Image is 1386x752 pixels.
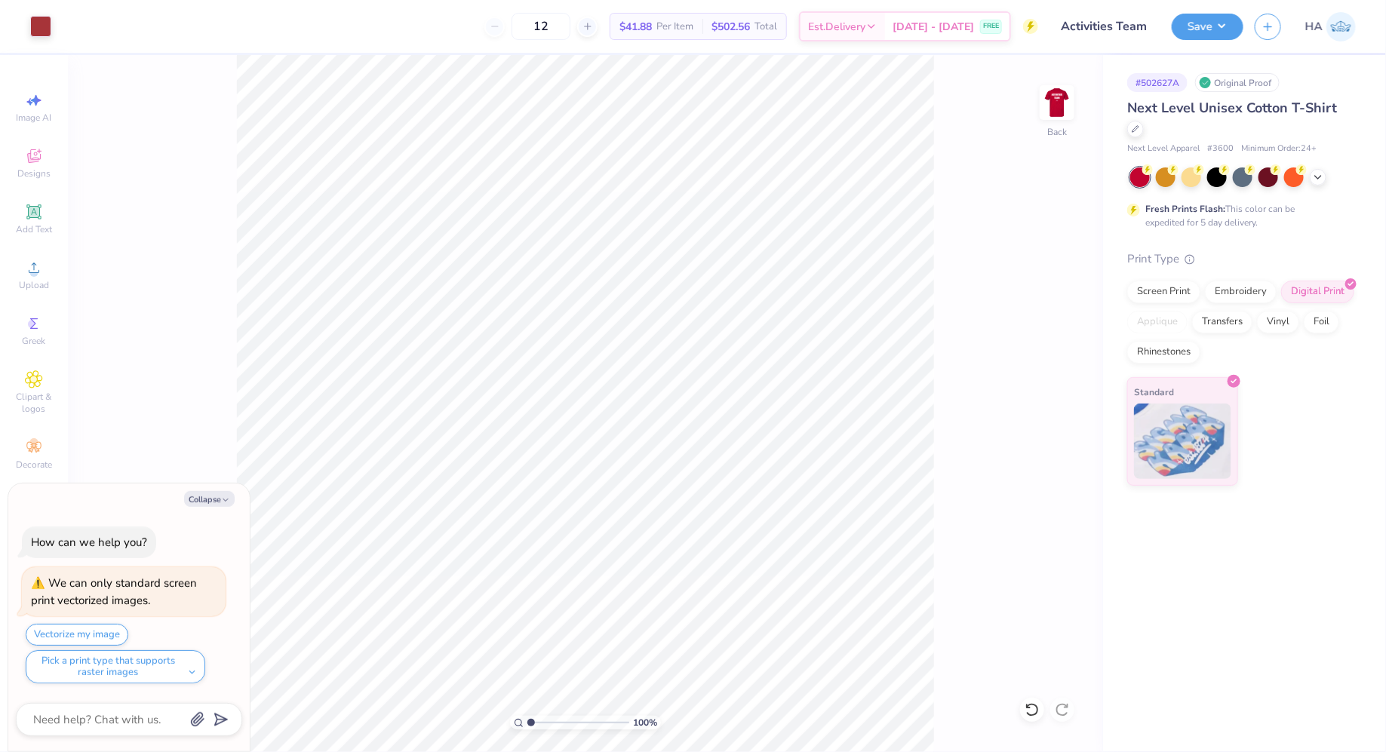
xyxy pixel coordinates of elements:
[1145,202,1331,229] div: This color can be expedited for 5 day delivery.
[1207,143,1234,155] span: # 3600
[1326,12,1356,41] img: Harshit Agarwal
[26,624,128,646] button: Vectorize my image
[1172,14,1243,40] button: Save
[1049,11,1160,41] input: Untitled Design
[656,19,693,35] span: Per Item
[1281,281,1354,303] div: Digital Print
[1257,311,1299,333] div: Vinyl
[1127,341,1200,364] div: Rhinestones
[1205,281,1277,303] div: Embroidery
[23,335,46,347] span: Greek
[1241,143,1317,155] span: Minimum Order: 24 +
[31,535,147,550] div: How can we help you?
[512,13,570,40] input: – –
[16,223,52,235] span: Add Text
[633,716,657,729] span: 100 %
[983,21,999,32] span: FREE
[17,112,52,124] span: Image AI
[1305,18,1323,35] span: HA
[26,650,205,683] button: Pick a print type that supports raster images
[1192,311,1252,333] div: Transfers
[1127,311,1188,333] div: Applique
[1145,203,1225,215] strong: Fresh Prints Flash:
[1127,281,1200,303] div: Screen Print
[619,19,652,35] span: $41.88
[184,491,235,507] button: Collapse
[1134,404,1231,479] img: Standard
[1127,73,1188,92] div: # 502627A
[1127,143,1200,155] span: Next Level Apparel
[17,167,51,180] span: Designs
[1305,12,1356,41] a: HA
[808,19,865,35] span: Est. Delivery
[893,19,974,35] span: [DATE] - [DATE]
[16,459,52,471] span: Decorate
[1134,384,1174,400] span: Standard
[1304,311,1339,333] div: Foil
[19,279,49,291] span: Upload
[1127,99,1337,117] span: Next Level Unisex Cotton T-Shirt
[1047,125,1067,139] div: Back
[754,19,777,35] span: Total
[8,391,60,415] span: Clipart & logos
[1127,250,1356,268] div: Print Type
[1042,87,1072,118] img: Back
[31,576,197,608] div: We can only standard screen print vectorized images.
[711,19,750,35] span: $502.56
[1195,73,1280,92] div: Original Proof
